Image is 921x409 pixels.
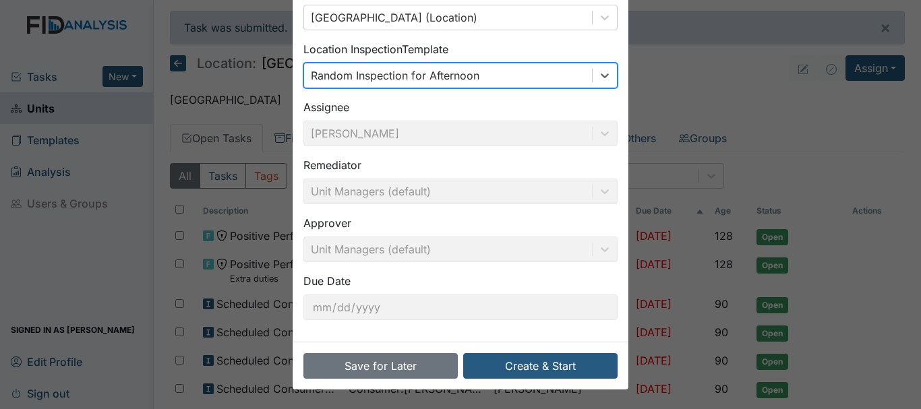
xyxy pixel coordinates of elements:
div: Random Inspection for Afternoon [311,67,479,84]
label: Approver [303,215,351,231]
button: Create & Start [463,353,618,379]
label: Due Date [303,273,351,289]
label: Location Inspection Template [303,41,448,57]
label: Assignee [303,99,349,115]
label: Remediator [303,157,361,173]
div: [GEOGRAPHIC_DATA] (Location) [311,9,477,26]
button: Save for Later [303,353,458,379]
